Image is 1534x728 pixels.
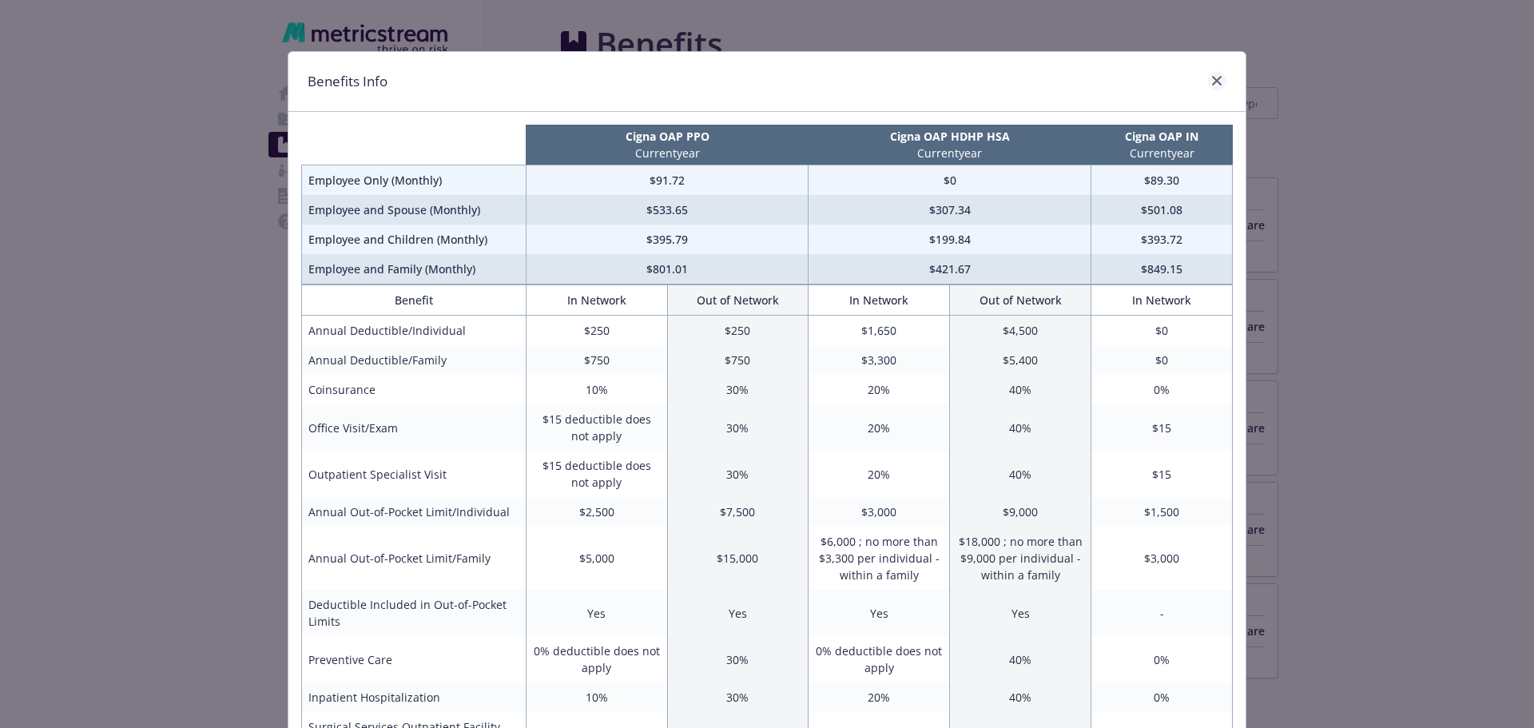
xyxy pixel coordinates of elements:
td: Yes [667,590,809,636]
td: 0% [1091,636,1233,682]
td: $395.79 [526,225,809,254]
td: $15,000 [667,527,809,590]
td: $5,000 [526,527,667,590]
td: $6,000 ; no more than $3,300 per individual - within a family [809,527,950,590]
td: Deductible Included in Out-of-Pocket Limits [302,590,527,636]
td: $5,400 [950,345,1091,375]
td: 40% [950,404,1091,451]
td: Outpatient Specialist Visit [302,451,527,497]
td: $1,650 [809,316,950,346]
td: 30% [667,375,809,404]
th: Benefit [302,285,527,316]
td: Coinsurance [302,375,527,404]
td: $393.72 [1091,225,1233,254]
td: $4,500 [950,316,1091,346]
td: $3,300 [809,345,950,375]
h1: Benefits Info [308,71,387,92]
td: 30% [667,682,809,712]
th: intentionally left blank [302,125,527,165]
td: Yes [809,590,950,636]
td: $250 [526,316,667,346]
td: Employee and Spouse (Monthly) [302,195,527,225]
td: $3,000 [1091,527,1233,590]
td: $7,500 [667,497,809,527]
td: $89.30 [1091,165,1233,196]
td: $801.01 [526,254,809,284]
td: $501.08 [1091,195,1233,225]
th: In Network [1091,285,1233,316]
td: 40% [950,451,1091,497]
td: 40% [950,375,1091,404]
td: Annual Deductible/Individual [302,316,527,346]
td: $421.67 [809,254,1091,284]
td: $2,500 [526,497,667,527]
td: $250 [667,316,809,346]
td: Inpatient Hospitalization [302,682,527,712]
td: 20% [809,451,950,497]
td: $15 deductible does not apply [526,451,667,497]
p: Current year [1095,145,1230,161]
td: $307.34 [809,195,1091,225]
td: 20% [809,682,950,712]
td: $0 [1091,316,1233,346]
td: Preventive Care [302,636,527,682]
p: Cigna OAP PPO [529,128,805,145]
td: $750 [667,345,809,375]
p: Cigna OAP IN [1095,128,1230,145]
td: 0% [1091,682,1233,712]
td: 20% [809,375,950,404]
th: Out of Network [667,285,809,316]
td: $3,000 [809,497,950,527]
td: $750 [526,345,667,375]
td: Annual Deductible/Family [302,345,527,375]
td: 30% [667,404,809,451]
td: Employee Only (Monthly) [302,165,527,196]
td: 40% [950,636,1091,682]
td: 0% deductible does not apply [809,636,950,682]
td: 0% [1091,375,1233,404]
td: 30% [667,451,809,497]
td: $0 [1091,345,1233,375]
td: Annual Out-of-Pocket Limit/Family [302,527,527,590]
td: $1,500 [1091,497,1233,527]
td: 20% [809,404,950,451]
td: Employee and Family (Monthly) [302,254,527,284]
td: 10% [526,375,667,404]
td: $533.65 [526,195,809,225]
td: $0 [809,165,1091,196]
td: Office Visit/Exam [302,404,527,451]
td: Annual Out-of-Pocket Limit/Individual [302,497,527,527]
td: $849.15 [1091,254,1233,284]
td: $9,000 [950,497,1091,527]
td: - [1091,590,1233,636]
td: Yes [950,590,1091,636]
td: $15 [1091,451,1233,497]
td: $199.84 [809,225,1091,254]
a: close [1207,71,1226,90]
th: In Network [526,285,667,316]
td: $15 [1091,404,1233,451]
td: 0% deductible does not apply [526,636,667,682]
td: $15 deductible does not apply [526,404,667,451]
p: Cigna OAP HDHP HSA [812,128,1088,145]
td: 30% [667,636,809,682]
td: $91.72 [526,165,809,196]
th: Out of Network [950,285,1091,316]
th: In Network [809,285,950,316]
td: Yes [526,590,667,636]
p: Current year [529,145,805,161]
td: $18,000 ; no more than $9,000 per individual - within a family [950,527,1091,590]
td: 10% [526,682,667,712]
p: Current year [812,145,1088,161]
td: Employee and Children (Monthly) [302,225,527,254]
td: 40% [950,682,1091,712]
